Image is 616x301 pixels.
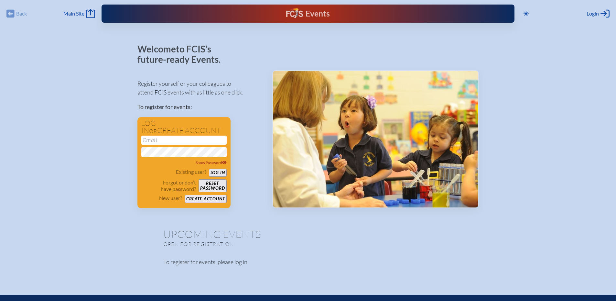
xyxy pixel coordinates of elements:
a: Main Site [63,9,95,18]
p: Open for registration [163,241,334,247]
p: Welcome to FCIS’s future-ready Events. [137,44,228,64]
p: To register for events, please log in. [163,258,453,266]
span: Show Password [196,160,227,165]
h1: Upcoming Events [163,229,453,239]
button: Create account [185,195,226,203]
p: New user? [159,195,182,201]
p: Forgot or don’t have password? [141,179,196,192]
span: or [149,128,157,134]
button: Resetpassword [199,179,226,192]
button: Log in [209,169,227,177]
span: Login [587,10,599,17]
p: To register for events: [137,103,262,111]
input: Email [141,136,227,145]
div: FCIS Events — Future ready [215,8,401,19]
img: Events [273,71,478,207]
h1: Log in create account [141,120,227,134]
p: Existing user? [176,169,206,175]
span: Main Site [63,10,84,17]
p: Register yourself or your colleagues to attend FCIS events with as little as one click. [137,79,262,97]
